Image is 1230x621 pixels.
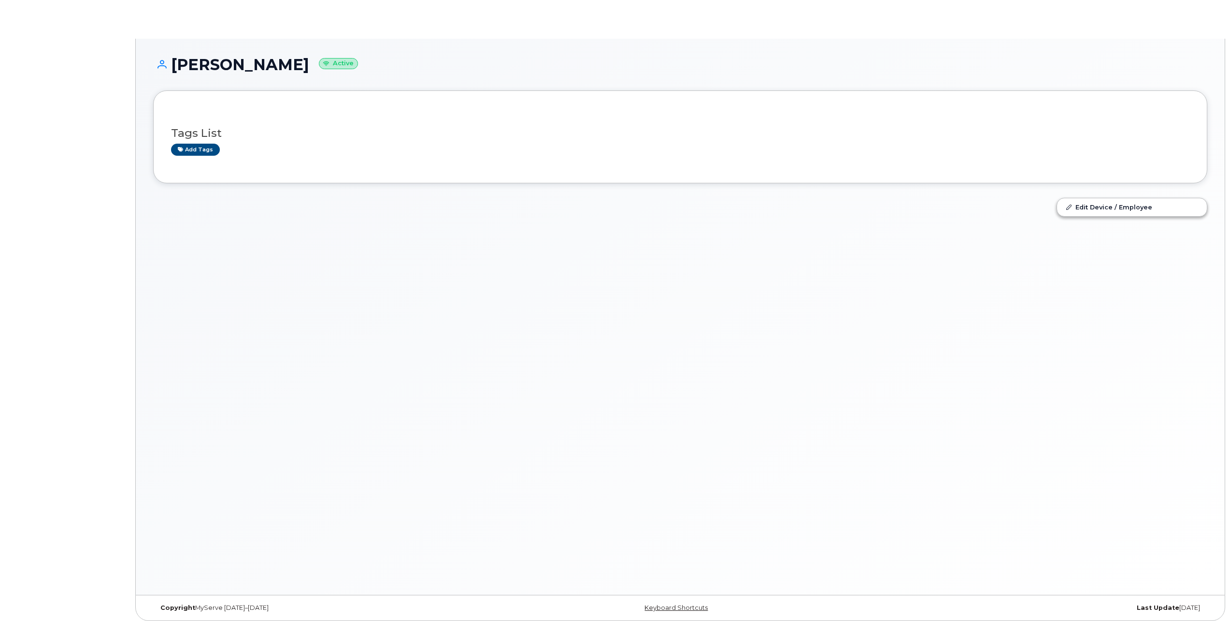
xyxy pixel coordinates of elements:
[856,604,1207,612] div: [DATE]
[1137,604,1179,611] strong: Last Update
[153,604,504,612] div: MyServe [DATE]–[DATE]
[171,144,220,156] a: Add tags
[1057,198,1207,216] a: Edit Device / Employee
[644,604,708,611] a: Keyboard Shortcuts
[160,604,195,611] strong: Copyright
[171,127,1189,139] h3: Tags List
[319,58,358,69] small: Active
[153,56,1207,73] h1: [PERSON_NAME]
